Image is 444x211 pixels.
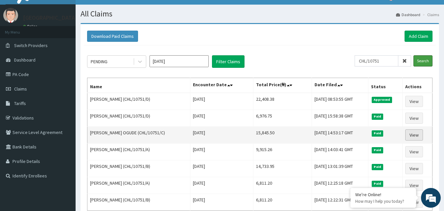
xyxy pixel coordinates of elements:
p: [GEOGRAPHIC_DATA] [23,15,77,21]
td: [DATE] 08:53:55 GMT [312,93,368,110]
td: [PERSON_NAME] (CHL/10751/B) [87,160,190,177]
td: [DATE] 12:25:18 GMT [312,177,368,194]
button: Download Paid Claims [87,31,138,42]
td: [DATE] [190,144,253,160]
th: Actions [403,78,432,93]
input: Select Month and Year [150,55,209,67]
th: Date Filed [312,78,368,93]
td: 15,845.50 [253,127,312,144]
td: [DATE] 12:22:31 GMT [312,194,368,211]
td: [DATE] 14:03:41 GMT [312,144,368,160]
td: [PERSON_NAME] (CHL/10751/A) [87,144,190,160]
td: [DATE] 14:53:17 GMT [312,127,368,144]
span: Paid [372,164,384,170]
span: Tariffs [14,100,26,106]
td: [DATE] [190,93,253,110]
td: 6,811.20 [253,194,312,211]
span: Paid [372,147,384,153]
div: PENDING [91,58,107,65]
span: Paid [372,181,384,187]
th: Encounter Date [190,78,253,93]
div: Minimize live chat window [108,3,124,19]
td: 14,733.95 [253,160,312,177]
td: [PERSON_NAME] (CHL/10751/D) [87,93,190,110]
td: [PERSON_NAME] (CHL/10751/A) [87,177,190,194]
td: [DATE] 15:58:38 GMT [312,110,368,127]
li: Claims [421,12,439,17]
td: [DATE] 13:01:39 GMT [312,160,368,177]
a: View [405,163,423,174]
input: Search by HMO ID [355,55,398,66]
a: Add Claim [405,31,432,42]
div: Chat with us now [34,37,110,45]
td: [PERSON_NAME] OGUDE (CHL/10751/C) [87,127,190,144]
a: View [405,96,423,107]
td: [PERSON_NAME] (CHL/10751/B) [87,194,190,211]
span: Approved [372,97,392,103]
a: Online [23,24,39,29]
span: Claims [14,86,27,92]
img: User Image [3,8,18,23]
span: Switch Providers [14,42,48,48]
th: Total Price(₦) [253,78,312,93]
span: Paid [372,114,384,119]
a: View [405,129,423,141]
span: Paid [372,130,384,136]
span: We're online! [38,64,91,130]
a: Dashboard [396,12,420,17]
td: [DATE] [190,160,253,177]
td: [DATE] [190,110,253,127]
th: Status [368,78,402,93]
td: 6,976.75 [253,110,312,127]
td: 22,408.38 [253,93,312,110]
input: Search [413,55,432,66]
div: We're Online! [355,192,411,198]
th: Name [87,78,190,93]
td: 6,811.20 [253,177,312,194]
p: How may I help you today? [355,198,411,204]
td: 9,915.26 [253,144,312,160]
a: View [405,113,423,124]
img: d_794563401_company_1708531726252_794563401 [12,33,27,49]
a: View [405,146,423,157]
td: [DATE] [190,177,253,194]
h1: All Claims [81,10,439,18]
span: Dashboard [14,57,35,63]
td: [DATE] [190,127,253,144]
button: Filter Claims [212,55,245,68]
a: View [405,180,423,191]
textarea: Type your message and hit 'Enter' [3,141,125,164]
td: [DATE] [190,194,253,211]
td: [PERSON_NAME] (CHL/10751/D) [87,110,190,127]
